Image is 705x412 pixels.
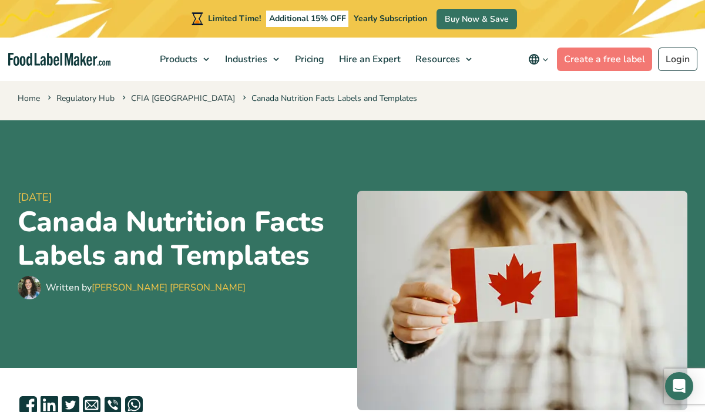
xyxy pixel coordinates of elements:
a: Industries [218,38,285,81]
span: Yearly Subscription [354,13,427,24]
div: Open Intercom Messenger [665,372,693,400]
a: [PERSON_NAME] [PERSON_NAME] [92,281,246,294]
h1: Canada Nutrition Facts Labels and Templates [18,205,348,273]
span: Resources [412,53,461,66]
span: Hire an Expert [335,53,402,66]
a: Hire an Expert [332,38,405,81]
a: CFIA [GEOGRAPHIC_DATA] [131,93,235,104]
a: Regulatory Hub [56,93,115,104]
a: Resources [408,38,478,81]
span: Products [156,53,199,66]
span: [DATE] [18,190,348,205]
span: Additional 15% OFF [266,11,349,27]
div: Written by [46,281,246,295]
span: Industries [221,53,268,66]
span: Limited Time! [208,13,261,24]
a: Login [658,48,697,71]
span: Pricing [291,53,325,66]
a: Buy Now & Save [437,9,517,29]
span: Canada Nutrition Facts Labels and Templates [240,93,417,104]
img: Maria Abi Hanna - Food Label Maker [18,276,41,299]
a: Create a free label [557,48,652,71]
a: Products [153,38,215,81]
a: Pricing [288,38,329,81]
a: Home [18,93,40,104]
